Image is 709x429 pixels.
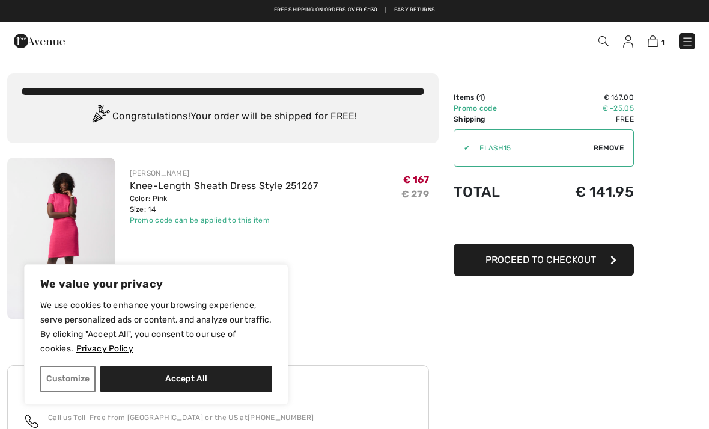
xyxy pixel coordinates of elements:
[130,193,318,215] div: Color: Pink Size: 14
[454,171,533,212] td: Total
[274,6,378,14] a: Free shipping on orders over €130
[533,103,634,114] td: € -25.05
[533,114,634,125] td: Free
[25,415,38,428] img: call
[24,264,288,405] div: We value your privacy
[681,35,693,48] img: Menu
[485,254,596,265] span: Proceed to Checkout
[454,244,634,276] button: Proceed to Checkout
[648,34,665,48] a: 1
[394,6,436,14] a: Easy Returns
[403,174,430,185] span: € 167
[454,114,533,125] td: Shipping
[40,366,96,392] button: Customize
[40,298,272,356] p: We use cookies to enhance your browsing experience, serve personalized ads or content, and analyz...
[533,92,634,103] td: € 167.00
[7,158,115,319] img: Knee-Length Sheath Dress Style 251267
[623,35,633,48] img: My Info
[401,188,430,200] s: € 279
[40,277,272,291] p: We value your privacy
[385,6,386,14] span: |
[130,168,318,179] div: [PERSON_NAME]
[76,343,134,354] a: Privacy Policy
[14,34,65,46] a: 1ère Avenue
[22,105,424,129] div: Congratulations! Your order will be shipped for FREE!
[648,35,658,47] img: Shopping Bag
[14,29,65,53] img: 1ère Avenue
[454,143,470,153] div: ✔
[533,171,634,212] td: € 141.95
[470,130,594,166] input: Promo code
[248,413,314,422] a: [PHONE_NUMBER]
[598,36,609,46] img: Search
[88,105,112,129] img: Congratulation2.svg
[661,38,665,47] span: 1
[454,212,634,239] iframe: PayPal
[100,366,272,392] button: Accept All
[594,143,624,153] span: Remove
[479,93,482,102] span: 1
[454,103,533,114] td: Promo code
[130,215,318,226] div: Promo code can be applied to this item
[130,180,318,191] a: Knee-Length Sheath Dress Style 251267
[48,412,314,423] p: Call us Toll-Free from [GEOGRAPHIC_DATA] or the US at
[454,92,533,103] td: Items ( )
